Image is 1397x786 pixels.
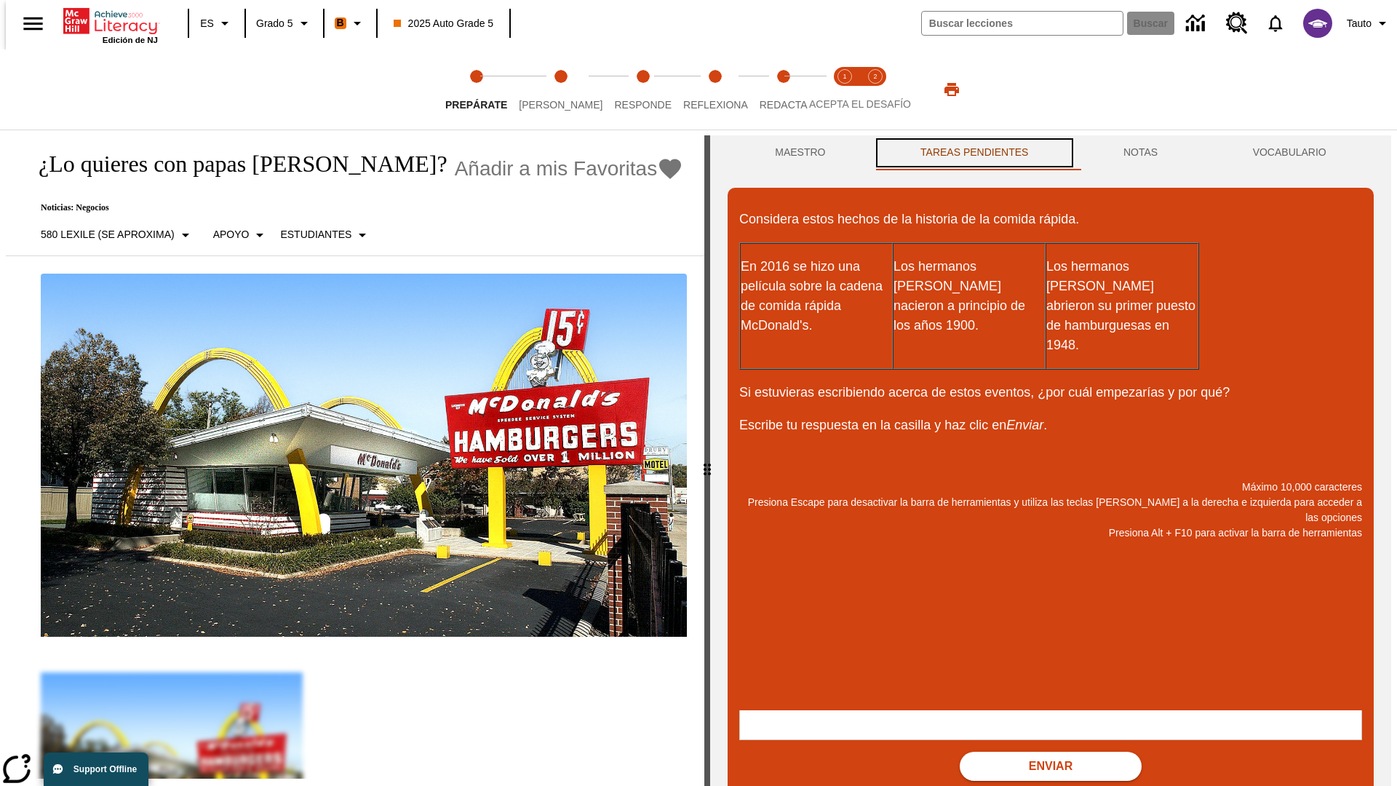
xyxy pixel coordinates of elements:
img: Uno de los primeros locales de McDonald's, con el icónico letrero rojo y los arcos amarillos. [41,274,687,638]
span: Redacta [760,99,808,111]
button: Lee step 2 of 5 [507,49,614,130]
button: Maestro [728,135,873,170]
span: Responde [614,99,672,111]
button: Acepta el desafío lee step 1 of 2 [824,49,866,130]
span: Reflexiona [683,99,748,111]
a: Centro de información [1177,4,1217,44]
div: activity [710,135,1391,786]
button: Reflexiona step 4 of 5 [672,49,760,130]
div: Pulsa la tecla de intro o la barra espaciadora y luego presiona las flechas de derecha e izquierd... [704,135,710,786]
span: B [337,14,344,32]
body: Máximo 10,000 caracteres Presiona Escape para desactivar la barra de herramientas y utiliza las t... [6,12,212,25]
p: Noticias: Negocios [23,202,683,213]
span: Tauto [1347,16,1372,31]
p: Estudiantes [280,227,351,242]
img: avatar image [1303,9,1332,38]
span: Edición de NJ [103,36,158,44]
span: 2025 Auto Grade 5 [394,16,494,31]
span: Grado 5 [256,16,293,31]
span: Support Offline [73,764,137,774]
button: Seleccionar estudiante [274,222,377,248]
span: [PERSON_NAME] [519,99,602,111]
a: Notificaciones [1257,4,1294,42]
button: VOCABULARIO [1205,135,1374,170]
span: Añadir a mis Favoritas [455,157,658,180]
p: 580 Lexile (Se aproxima) [41,227,175,242]
button: Añadir a mis Favoritas - ¿Lo quieres con papas fritas? [455,156,684,181]
a: Centro de recursos, Se abrirá en una pestaña nueva. [1217,4,1257,43]
button: Seleccione Lexile, 580 Lexile (Se aproxima) [35,222,200,248]
span: Prepárate [445,99,507,111]
button: NOTAS [1076,135,1206,170]
p: Presiona Alt + F10 para activar la barra de herramientas [739,525,1362,541]
button: Redacta step 5 of 5 [748,49,819,130]
div: Portada [63,5,158,44]
input: Buscar campo [922,12,1123,35]
p: Los hermanos [PERSON_NAME] abrieron su primer puesto de hamburguesas en 1948. [1046,257,1198,355]
p: En 2016 se hizo una película sobre la cadena de comida rápida McDonald's. [741,257,892,336]
p: Presiona Escape para desactivar la barra de herramientas y utiliza las teclas [PERSON_NAME] a la ... [739,495,1362,525]
p: Los hermanos [PERSON_NAME] nacieron a principio de los años 1900. [893,257,1045,336]
button: Abrir el menú lateral [12,2,55,45]
h1: ¿Lo quieres con papas [PERSON_NAME]? [23,151,447,178]
em: Enviar [1006,418,1043,432]
span: ACEPTA EL DESAFÍO [809,98,911,110]
p: Escribe tu respuesta en la casilla y haz clic en . [739,416,1362,435]
button: TAREAS PENDIENTES [873,135,1076,170]
button: Acepta el desafío contesta step 2 of 2 [854,49,896,130]
button: Tipo de apoyo, Apoyo [207,222,275,248]
button: Prepárate step 1 of 5 [434,49,519,130]
div: reading [6,135,704,779]
p: Máximo 10,000 caracteres [739,480,1362,495]
button: Imprimir [928,76,975,103]
button: Escoja un nuevo avatar [1294,4,1341,42]
p: Considera estos hechos de la historia de la comida rápida. [739,210,1362,229]
button: Grado: Grado 5, Elige un grado [250,10,319,36]
p: Si estuvieras escribiendo acerca de estos eventos, ¿por cuál empezarías y por qué? [739,383,1362,402]
button: Responde step 3 of 5 [602,49,683,130]
p: Apoyo [213,227,250,242]
button: Boost El color de la clase es anaranjado. Cambiar el color de la clase. [329,10,372,36]
button: Enviar [960,752,1142,781]
button: Perfil/Configuración [1341,10,1397,36]
text: 1 [843,73,846,80]
button: Support Offline [44,753,148,786]
span: ES [200,16,214,31]
div: Instructional Panel Tabs [728,135,1374,170]
button: Lenguaje: ES, Selecciona un idioma [194,10,240,36]
text: 2 [873,73,877,80]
